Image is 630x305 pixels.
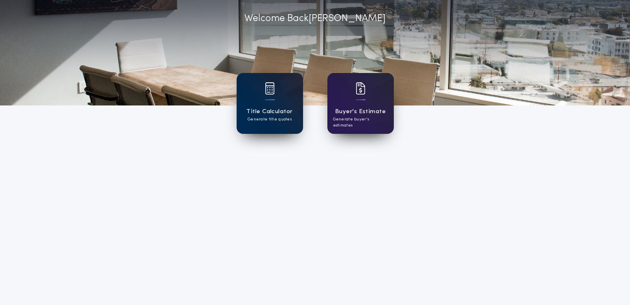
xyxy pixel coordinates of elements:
h1: Title Calculator [246,107,293,116]
a: card iconTitle CalculatorGenerate title quotes [237,73,303,134]
img: card icon [265,82,275,95]
p: Generate buyer's estimates [333,116,388,129]
img: card icon [356,82,365,95]
a: card iconBuyer's EstimateGenerate buyer's estimates [327,73,394,134]
p: Welcome Back [PERSON_NAME] [244,11,386,26]
p: Generate title quotes [248,116,292,122]
h1: Buyer's Estimate [335,107,386,116]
